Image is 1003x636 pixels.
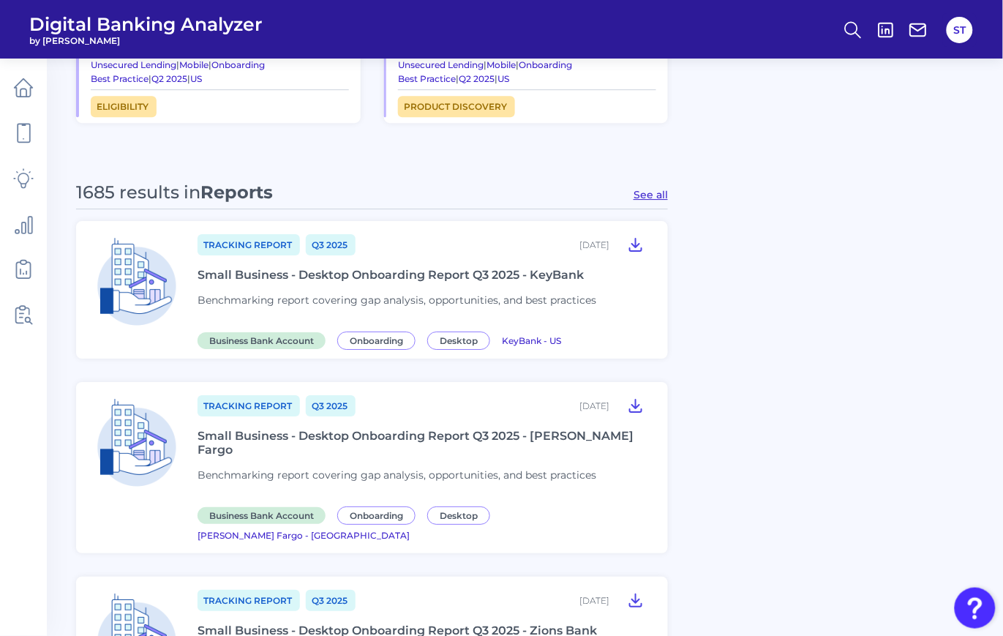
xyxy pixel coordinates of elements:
[947,17,973,43] button: ST
[198,268,584,282] div: Small Business - Desktop Onboarding Report Q3 2025 - KeyBank
[198,468,596,482] span: Benchmarking report covering gap analysis, opportunities, and best practices
[88,233,186,331] img: Business Bank Account
[198,590,300,611] a: Tracking Report
[579,239,609,250] div: [DATE]
[91,96,157,117] a: Eligibility
[29,35,263,46] span: by [PERSON_NAME]
[516,59,519,70] span: |
[198,530,410,541] span: [PERSON_NAME] Fargo - [GEOGRAPHIC_DATA]
[198,395,300,416] a: Tracking Report
[198,507,326,524] span: Business Bank Account
[200,182,273,203] span: Reports
[198,332,326,349] span: Business Bank Account
[427,332,490,350] span: Desktop
[149,73,151,84] span: |
[634,188,668,201] button: See all
[427,333,496,347] a: Desktop
[198,508,331,522] a: Business Bank Account
[398,96,515,117] a: Product discovery
[579,595,609,606] div: [DATE]
[459,73,495,84] a: Q2 2025
[484,59,487,70] span: |
[398,73,456,84] a: Best Practice
[337,332,416,350] span: Onboarding
[502,333,561,347] a: KeyBank - US
[519,59,572,70] a: Onboarding
[76,182,273,203] div: 1685 results in
[151,73,187,84] a: Q2 2025
[502,335,561,346] span: KeyBank - US
[198,293,596,307] span: Benchmarking report covering gap analysis, opportunities, and best practices
[337,508,421,522] a: Onboarding
[955,588,996,629] button: Open Resource Center
[29,13,263,35] span: Digital Banking Analyzer
[621,394,650,417] button: Small Business - Desktop Onboarding Report Q3 2025 - Wells Fargo
[306,234,356,255] a: Q3 2025
[621,588,650,612] button: Small Business - Desktop Onboarding Report Q3 2025 - Zions Bank
[398,59,484,70] a: Unsecured Lending
[497,73,509,84] a: US
[579,400,609,411] div: [DATE]
[187,73,190,84] span: |
[337,506,416,525] span: Onboarding
[487,59,516,70] a: Mobile
[198,234,300,255] a: Tracking Report
[427,508,496,522] a: Desktop
[198,333,331,347] a: Business Bank Account
[337,333,421,347] a: Onboarding
[427,506,490,525] span: Desktop
[91,73,149,84] a: Best Practice
[179,59,209,70] a: Mobile
[456,73,459,84] span: |
[91,59,176,70] a: Unsecured Lending
[198,528,410,542] a: [PERSON_NAME] Fargo - [GEOGRAPHIC_DATA]
[190,73,202,84] a: US
[176,59,179,70] span: |
[211,59,265,70] a: Onboarding
[209,59,211,70] span: |
[198,429,650,457] div: Small Business - Desktop Onboarding Report Q3 2025 - [PERSON_NAME] Fargo
[306,395,356,416] a: Q3 2025
[495,73,497,84] span: |
[621,233,650,256] button: Small Business - Desktop Onboarding Report Q3 2025 - KeyBank
[88,394,186,492] img: Business Bank Account
[306,590,356,611] a: Q3 2025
